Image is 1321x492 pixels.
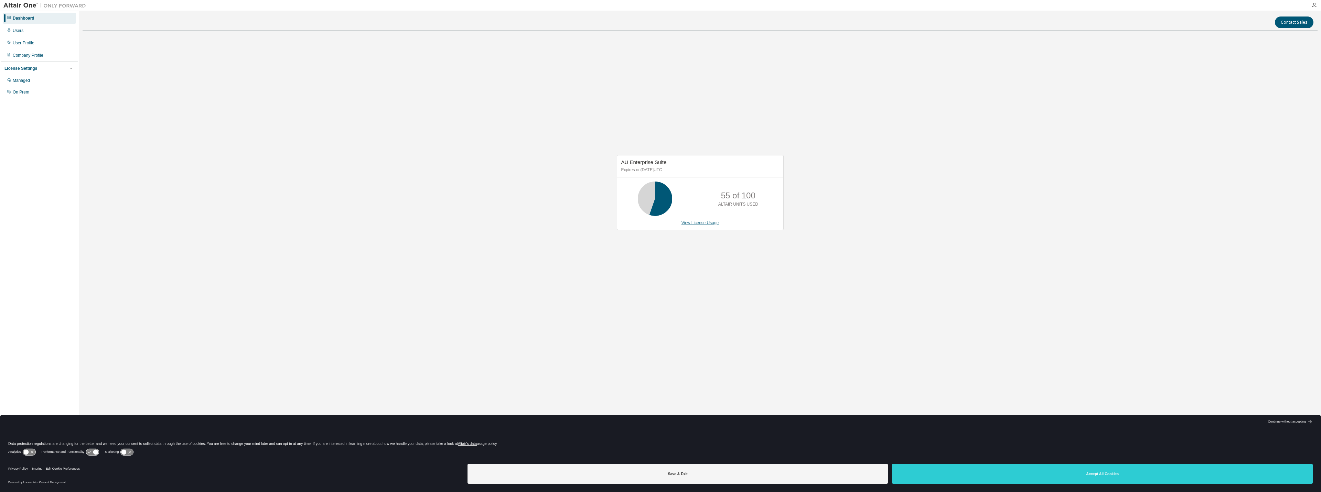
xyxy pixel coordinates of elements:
[718,201,758,207] p: ALTAIR UNITS USED
[681,220,719,225] a: View License Usage
[621,159,667,165] span: AU Enterprise Suite
[13,15,34,21] div: Dashboard
[721,190,755,201] p: 55 of 100
[1275,17,1313,28] button: Contact Sales
[4,66,37,71] div: License Settings
[13,53,43,58] div: Company Profile
[13,78,30,83] div: Managed
[13,40,34,46] div: User Profile
[13,89,29,95] div: On Prem
[3,2,89,9] img: Altair One
[13,28,23,33] div: Users
[621,167,777,173] p: Expires on [DATE] UTC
